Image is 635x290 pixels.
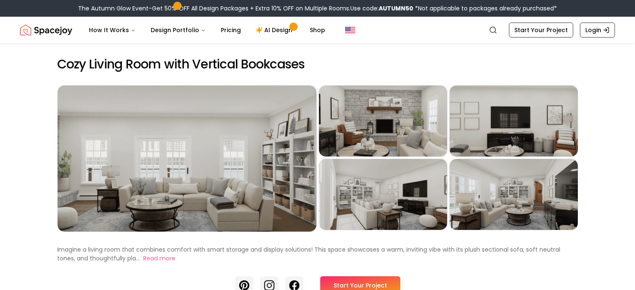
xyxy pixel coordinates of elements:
span: *Not applicable to packages already purchased* [413,4,557,13]
img: Spacejoy Logo [20,22,72,38]
nav: Global [20,17,615,43]
a: Shop [303,22,332,38]
button: Read more [143,254,175,263]
div: The Autumn Glow Event-Get 50% OFF All Design Packages + Extra 10% OFF on Multiple Rooms. [78,4,557,13]
a: Login [580,23,615,38]
button: How It Works [82,22,142,38]
p: Imagine a living room that combines comfort with smart storage and display solutions! This space ... [57,245,560,262]
img: United States [345,25,355,35]
b: AUTUMN50 [379,4,413,13]
nav: Main [82,22,332,38]
button: Design Portfolio [144,22,213,38]
h2: Cozy Living Room with Vertical Bookcases [57,57,578,72]
a: Spacejoy [20,22,72,38]
a: Pricing [214,22,248,38]
a: Start Your Project [509,23,573,38]
a: AI Design [249,22,301,38]
span: Use code: [350,4,413,13]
